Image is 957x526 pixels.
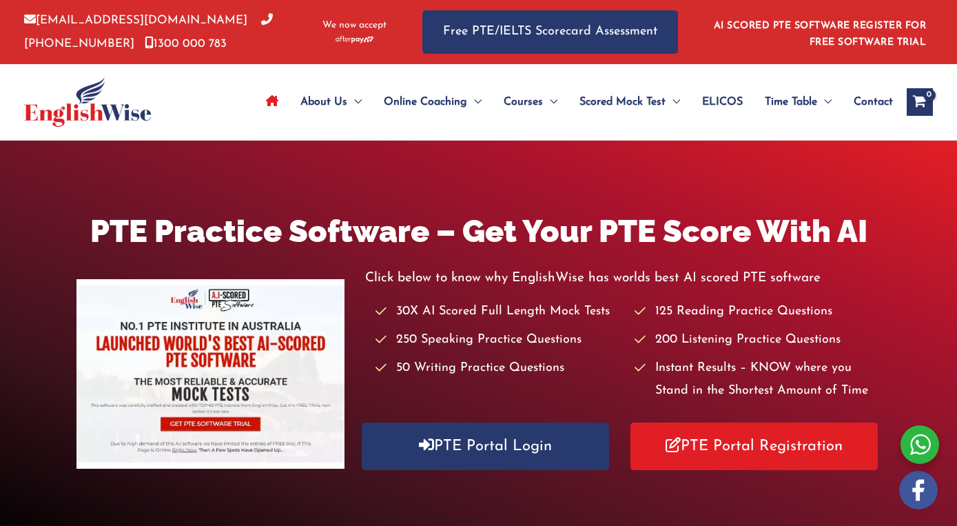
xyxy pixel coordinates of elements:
img: white-facebook.png [899,471,938,509]
li: 125 Reading Practice Questions [635,301,881,323]
a: PTE Portal Registration [630,423,878,470]
a: Contact [843,78,893,126]
li: 50 Writing Practice Questions [375,357,621,380]
a: ELICOS [691,78,754,126]
span: Scored Mock Test [579,78,666,126]
a: Free PTE/IELTS Scorecard Assessment [422,10,678,54]
h1: PTE Practice Software – Get Your PTE Score With AI [76,210,881,253]
span: Courses [504,78,543,126]
a: 1300 000 783 [145,38,227,50]
span: Contact [854,78,893,126]
nav: Site Navigation: Main Menu [255,78,893,126]
a: [PHONE_NUMBER] [24,14,273,49]
span: We now accept [322,19,387,32]
span: Menu Toggle [543,78,557,126]
img: pte-institute-main [76,279,344,469]
span: Menu Toggle [666,78,680,126]
span: Time Table [765,78,817,126]
span: ELICOS [702,78,743,126]
a: PTE Portal Login [362,423,609,470]
span: Menu Toggle [347,78,362,126]
span: Menu Toggle [817,78,832,126]
a: About UsMenu Toggle [289,78,373,126]
a: [EMAIL_ADDRESS][DOMAIN_NAME] [24,14,247,26]
span: Online Coaching [384,78,467,126]
a: CoursesMenu Toggle [493,78,568,126]
span: About Us [300,78,347,126]
li: 30X AI Scored Full Length Mock Tests [375,301,621,323]
p: Click below to know why EnglishWise has worlds best AI scored PTE software [365,267,881,290]
span: Menu Toggle [467,78,482,126]
li: 250 Speaking Practice Questions [375,329,621,352]
a: AI SCORED PTE SOFTWARE REGISTER FOR FREE SOFTWARE TRIAL [714,21,927,48]
li: Instant Results – KNOW where you Stand in the Shortest Amount of Time [635,357,881,403]
a: Scored Mock TestMenu Toggle [568,78,691,126]
img: Afterpay-Logo [336,36,373,43]
aside: Header Widget 1 [706,10,933,54]
a: Time TableMenu Toggle [754,78,843,126]
a: View Shopping Cart, empty [907,88,933,116]
img: cropped-ew-logo [24,77,152,127]
li: 200 Listening Practice Questions [635,329,881,352]
a: Online CoachingMenu Toggle [373,78,493,126]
